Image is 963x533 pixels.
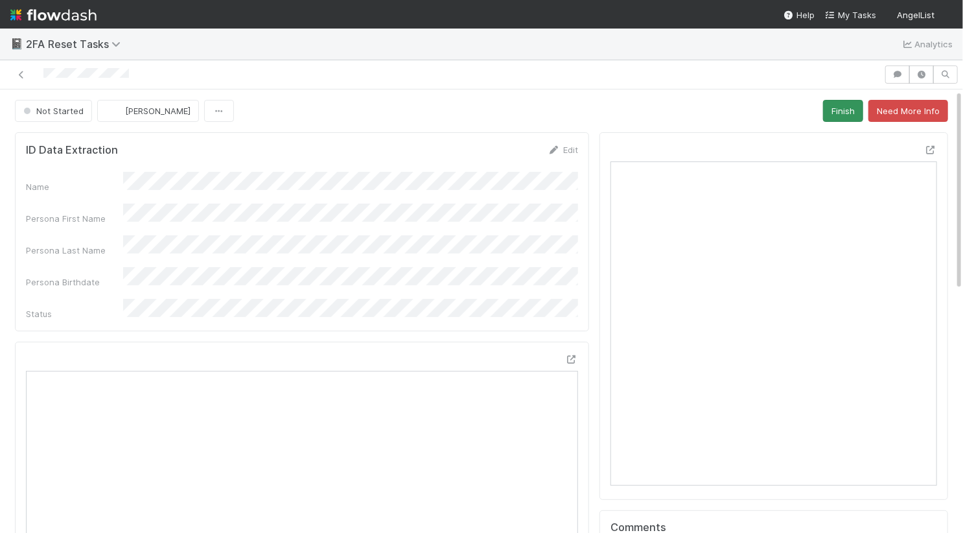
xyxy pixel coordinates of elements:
[897,10,934,20] span: AngelList
[825,8,876,21] a: My Tasks
[26,307,123,320] div: Status
[825,10,876,20] span: My Tasks
[26,38,127,51] span: 2FA Reset Tasks
[548,145,578,155] a: Edit
[940,9,953,22] img: avatar_5d51780c-77ad-4a9d-a6ed-b88b2c284079.png
[15,100,92,122] button: Not Started
[26,276,123,289] div: Persona Birthdate
[26,180,123,193] div: Name
[108,104,121,117] img: avatar_5d51780c-77ad-4a9d-a6ed-b88b2c284079.png
[823,100,863,122] button: Finish
[10,4,97,26] img: logo-inverted-e16ddd16eac7371096b0.svg
[868,100,948,122] button: Need More Info
[21,106,84,116] span: Not Started
[783,8,815,21] div: Help
[10,38,23,49] span: 📓
[97,100,199,122] button: [PERSON_NAME]
[26,244,123,257] div: Persona Last Name
[26,144,118,157] h5: ID Data Extraction
[26,212,123,225] div: Persona First Name
[125,106,191,116] span: [PERSON_NAME]
[901,36,953,52] a: Analytics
